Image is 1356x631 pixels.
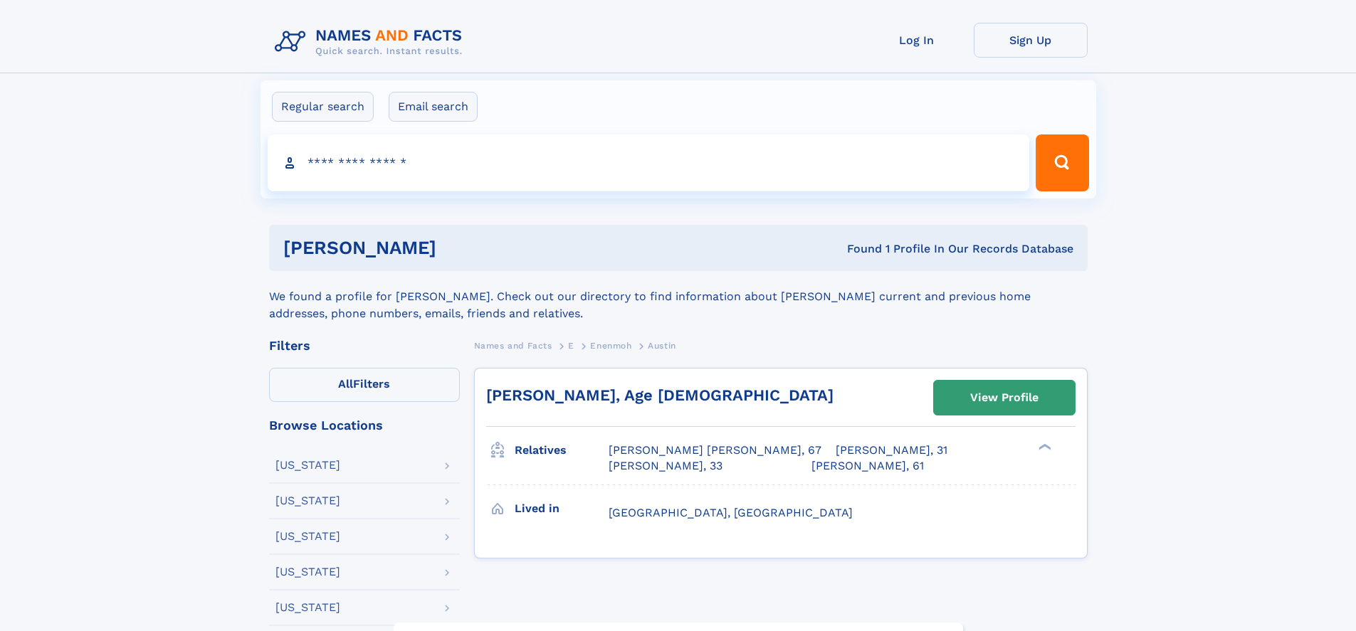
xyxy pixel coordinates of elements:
[974,23,1088,58] a: Sign Up
[609,442,821,458] a: [PERSON_NAME] [PERSON_NAME], 67
[609,458,722,474] a: [PERSON_NAME], 33
[609,506,853,519] span: [GEOGRAPHIC_DATA], [GEOGRAPHIC_DATA]
[970,381,1039,414] div: View Profile
[811,458,924,474] a: [PERSON_NAME], 61
[648,341,676,351] span: Austin
[269,271,1088,322] div: We found a profile for [PERSON_NAME]. Check out our directory to find information about [PERSON_N...
[268,134,1030,191] input: search input
[836,442,947,458] a: [PERSON_NAME], 31
[590,341,631,351] span: Enenmoh
[389,92,478,122] label: Email search
[515,497,609,521] h3: Lived in
[272,92,374,122] label: Regular search
[486,386,834,404] a: [PERSON_NAME], Age [DEMOGRAPHIC_DATA]
[1036,134,1088,191] button: Search Button
[283,239,642,257] h1: [PERSON_NAME]
[275,460,340,471] div: [US_STATE]
[275,566,340,578] div: [US_STATE]
[515,438,609,462] h3: Relatives
[641,241,1073,257] div: Found 1 Profile In Our Records Database
[275,602,340,613] div: [US_STATE]
[474,336,552,354] a: Names and Facts
[934,381,1075,415] a: View Profile
[269,419,460,432] div: Browse Locations
[1035,442,1052,452] div: ❯
[269,23,474,61] img: Logo Names and Facts
[269,368,460,402] label: Filters
[269,339,460,352] div: Filters
[275,495,340,507] div: [US_STATE]
[860,23,974,58] a: Log In
[590,336,631,354] a: Enenmoh
[338,377,353,391] span: All
[568,336,574,354] a: E
[275,531,340,542] div: [US_STATE]
[568,341,574,351] span: E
